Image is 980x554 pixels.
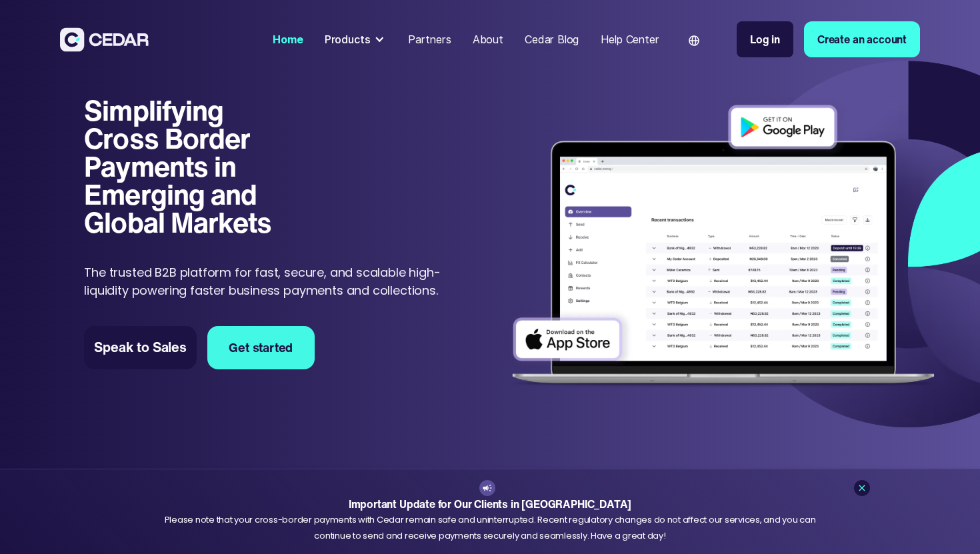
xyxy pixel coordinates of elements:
img: Dashboard of transactions [503,97,945,397]
p: The trusted B2B platform for fast, secure, and scalable high-liquidity powering faster business p... [84,263,449,299]
div: About [473,31,503,47]
a: Home [267,25,308,54]
a: Cedar Blog [519,25,584,54]
a: Log in [737,21,793,57]
div: Home [273,31,303,47]
div: Partners [408,31,451,47]
a: About [467,25,509,54]
div: Cedar Blog [525,31,579,47]
div: Products [319,26,392,53]
div: Products [325,31,371,47]
div: Log in [750,31,780,47]
a: Partners [403,25,457,54]
div: Help Center [601,31,659,47]
a: Help Center [595,25,665,54]
a: Create an account [804,21,920,57]
img: world icon [689,35,699,46]
a: Speak to Sales [84,326,197,369]
h1: Simplifying Cross Border Payments in Emerging and Global Markets [84,97,303,237]
a: Get started [207,326,315,369]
